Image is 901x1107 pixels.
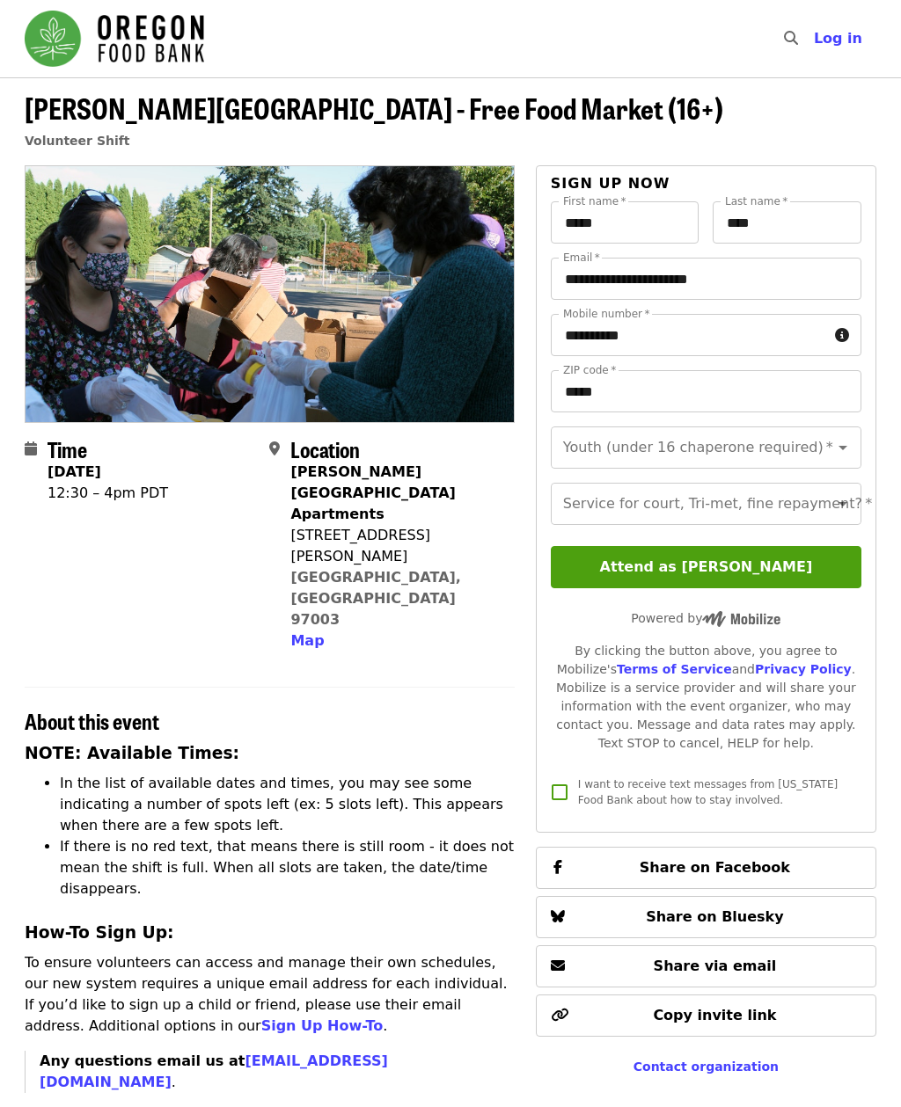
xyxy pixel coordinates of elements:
a: Terms of Service [617,662,732,676]
input: First name [551,201,700,244]
a: Privacy Policy [755,662,852,676]
i: circle-info icon [835,327,849,344]
div: By clicking the button above, you agree to Mobilize's and . Mobilize is a service provider and wi... [551,642,861,753]
label: Mobile number [563,309,649,319]
button: Open [831,435,855,460]
button: Share on Bluesky [536,896,876,938]
img: Merlo Station - Free Food Market (16+) organized by Oregon Food Bank [26,166,514,421]
span: Location [290,433,360,464]
label: Email [563,252,600,263]
img: Oregon Food Bank - Home [25,11,204,67]
input: Search [809,18,823,60]
button: Open [831,492,855,516]
span: Map [290,632,324,649]
span: Time [48,433,87,464]
button: Share on Facebook [536,847,876,889]
label: ZIP code [563,365,616,375]
strong: How-To Sign Up: [25,923,174,942]
span: About this event [25,705,159,736]
p: . [40,1051,515,1093]
span: I want to receive text messages from [US_STATE] Food Bank about how to stay involved. [578,778,838,806]
span: Sign up now [551,175,670,192]
input: Email [551,258,861,300]
strong: [DATE] [48,463,101,480]
span: [PERSON_NAME][GEOGRAPHIC_DATA] - Free Food Market (16+) [25,87,723,128]
div: 12:30 – 4pm PDT [48,483,168,504]
button: Copy invite link [536,994,876,1037]
i: calendar icon [25,441,37,457]
a: Sign Up How-To [261,1017,384,1034]
button: Log in [800,21,876,56]
strong: Any questions email us at [40,1052,388,1090]
strong: NOTE: Available Times: [25,744,239,762]
button: Share via email [536,945,876,987]
a: [GEOGRAPHIC_DATA], [GEOGRAPHIC_DATA] 97003 [290,569,461,628]
div: [STREET_ADDRESS][PERSON_NAME] [290,525,500,567]
input: Mobile number [551,314,828,356]
i: map-marker-alt icon [269,441,280,457]
span: Share on Facebook [640,859,790,876]
li: In the list of available dates and times, you may see some indicating a number of spots left (ex:... [60,773,515,836]
button: Attend as [PERSON_NAME] [551,546,861,588]
label: First name [563,196,626,207]
a: Volunteer Shift [25,134,130,148]
span: Share on Bluesky [646,908,784,925]
input: Last name [713,201,861,244]
a: Contact organization [634,1060,779,1074]
label: Last name [725,196,787,207]
i: search icon [784,30,798,47]
span: Share via email [654,958,777,974]
span: Log in [814,30,862,47]
p: To ensure volunteers can access and manage their own schedules, our new system requires a unique ... [25,952,515,1037]
strong: [PERSON_NAME][GEOGRAPHIC_DATA] Apartments [290,463,455,522]
input: ZIP code [551,370,861,412]
span: Powered by [631,611,780,625]
img: Powered by Mobilize [702,611,780,627]
span: Copy invite link [653,1007,776,1023]
li: If there is no red text, that means there is still room - it does not mean the shift is full. Whe... [60,836,515,899]
button: Map [290,630,324,652]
